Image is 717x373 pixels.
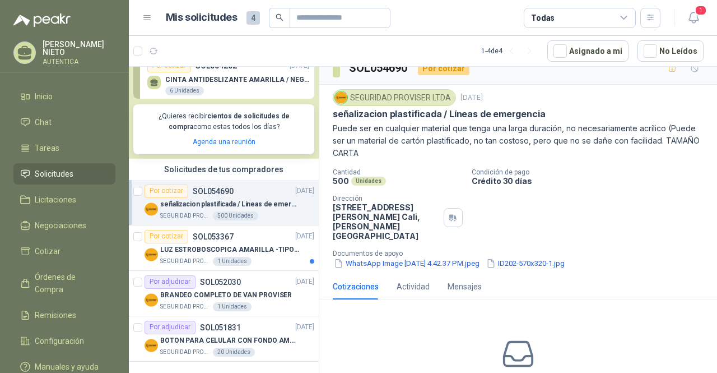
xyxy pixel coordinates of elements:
[145,293,158,307] img: Company Logo
[695,5,707,16] span: 1
[35,168,73,180] span: Solicitudes
[35,335,84,347] span: Configuración
[418,62,469,75] div: Por cotizar
[35,194,76,206] span: Licitaciones
[35,116,52,128] span: Chat
[160,302,211,311] p: SEGURIDAD PROVISER LTDA
[35,245,60,257] span: Cotizar
[145,275,195,289] div: Por adjudicar
[129,159,319,180] div: Solicitudes de tus compradores
[133,54,314,99] a: Por cotizarSOL054262[DATE] CINTA ANTIDESLIZANTE AMARILLA / NEGRA6 Unidades
[333,176,349,186] p: 500
[213,348,255,357] div: 20 Unidades
[335,91,347,104] img: Company Logo
[333,257,481,269] button: WhatsApp Image [DATE] 4.42.37 PM.jpeg
[129,316,319,362] a: Por adjudicarSOL051831[DATE] Company LogoBOTON PARA CELULAR CON FONDO AMARILLOSEGURIDAD PROVISER ...
[13,266,115,300] a: Órdenes de Compra
[145,339,158,352] img: Company Logo
[160,257,211,266] p: SEGURIDAD PROVISER LTDA
[145,321,195,334] div: Por adjudicar
[481,42,538,60] div: 1 - 4 de 4
[295,186,314,196] p: [DATE]
[193,187,234,195] p: SOL054690
[637,40,704,62] button: No Leídos
[13,163,115,185] a: Solicitudes
[160,290,292,301] p: BRANDEO COMPLETO DE VAN PROVISER
[351,177,386,186] div: Unidades
[333,108,545,120] p: señalizacion plastificada / Líneas de emergencia
[333,122,704,159] p: Puede ser en cualquier material que tenga una larga duración, no necesariamente acrílico (Puede s...
[333,280,379,293] div: Cotizaciones
[213,211,258,220] div: 500 Unidades
[129,180,319,225] a: Por cotizarSOL054690[DATE] Company Logoseñalizacion plastificada / Líneas de emergenciaSEGURIDAD ...
[35,219,86,232] span: Negociaciones
[547,40,628,62] button: Asignado a mi
[35,309,76,321] span: Remisiones
[43,58,115,65] p: AUTENTICA
[145,248,158,261] img: Company Logo
[129,225,319,271] a: Por cotizarSOL053367[DATE] Company LogoLUZ ESTROBOSCOPICA AMARILLA -TIPO BALIZASEGURIDAD PROVISER...
[145,230,188,243] div: Por cotizar
[160,199,300,210] p: señalizacion plastificada / Líneas de emergencia
[13,13,71,27] img: Logo peakr
[193,233,234,241] p: SOL053367
[13,137,115,159] a: Tareas
[13,305,115,326] a: Remisiones
[472,176,713,186] p: Crédito 30 días
[145,185,188,198] div: Por cotizar
[295,277,314,287] p: [DATE]
[166,10,238,26] h1: Mis solicitudes
[333,168,463,176] p: Cantidad
[333,195,439,202] p: Dirección
[160,348,211,357] p: SEGURIDAD PROVISER LTDA
[485,257,566,269] button: ID202-570x320-1.jpg
[35,142,59,154] span: Tareas
[397,280,430,293] div: Actividad
[169,112,290,131] b: cientos de solicitudes de compra
[160,211,211,220] p: SEGURIDAD PROVISER LTDA
[333,89,456,106] div: SEGURIDAD PROVISER LTDA
[472,168,713,176] p: Condición de pago
[200,324,241,331] p: SOL051831
[13,330,115,352] a: Configuración
[448,280,482,293] div: Mensajes
[246,11,260,25] span: 4
[531,12,555,24] div: Todas
[35,361,99,373] span: Manuales y ayuda
[160,335,300,346] p: BOTON PARA CELULAR CON FONDO AMARILLO
[276,13,283,21] span: search
[460,93,483,103] p: [DATE]
[165,86,204,95] div: 6 Unidades
[193,138,255,146] a: Agenda una reunión
[333,202,439,241] p: [STREET_ADDRESS][PERSON_NAME] Cali , [PERSON_NAME][GEOGRAPHIC_DATA]
[13,112,115,133] a: Chat
[165,76,309,84] p: CINTA ANTIDESLIZANTE AMARILLA / NEGRA
[213,302,252,311] div: 1 Unidades
[13,189,115,210] a: Licitaciones
[213,257,252,266] div: 1 Unidades
[35,90,53,103] span: Inicio
[349,59,409,77] h3: SOL054690
[13,241,115,262] a: Cotizar
[129,271,319,316] a: Por adjudicarSOL052030[DATE] Company LogoBRANDEO COMPLETO DE VAN PROVISERSEGURIDAD PROVISER LTDA1...
[140,111,308,132] p: ¿Quieres recibir como estas todos los días?
[683,8,704,28] button: 1
[35,271,105,296] span: Órdenes de Compra
[43,40,115,56] p: [PERSON_NAME] NIETO
[13,215,115,236] a: Negociaciones
[295,322,314,333] p: [DATE]
[295,231,314,242] p: [DATE]
[160,245,300,255] p: LUZ ESTROBOSCOPICA AMARILLA -TIPO BALIZA
[333,250,713,257] p: Documentos de apoyo
[200,278,241,286] p: SOL052030
[145,202,158,216] img: Company Logo
[13,86,115,107] a: Inicio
